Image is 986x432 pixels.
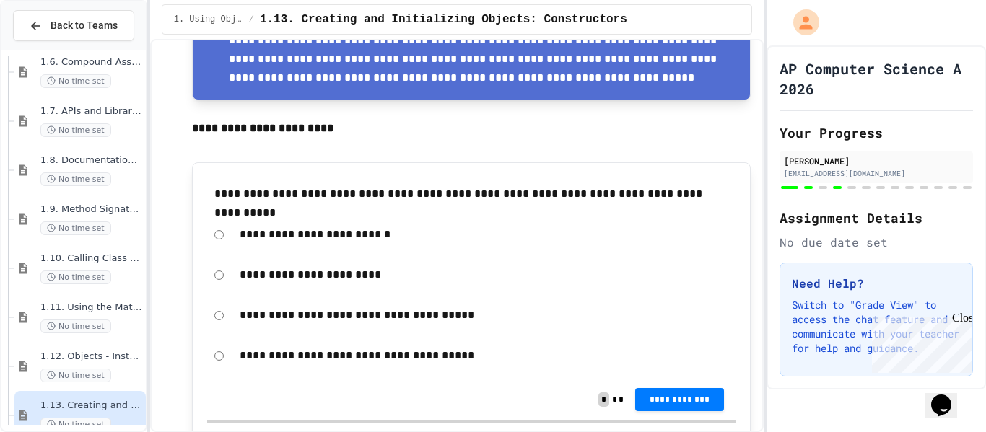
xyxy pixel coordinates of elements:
span: 1.12. Objects - Instances of Classes [40,351,143,363]
span: No time set [40,221,111,235]
span: 1.6. Compound Assignment Operators [40,56,143,69]
p: Switch to "Grade View" to access the chat feature and communicate with your teacher for help and ... [792,298,961,356]
span: 1.13. Creating and Initializing Objects: Constructors [40,400,143,412]
span: 1.11. Using the Math Class [40,301,143,314]
span: No time set [40,319,111,333]
span: 1.7. APIs and Libraries [40,105,143,118]
span: No time set [40,74,111,88]
div: No due date set [780,234,973,251]
span: No time set [40,369,111,382]
span: 1.13. Creating and Initializing Objects: Constructors [260,11,627,28]
span: No time set [40,172,111,186]
div: [PERSON_NAME] [784,154,969,167]
h3: Need Help? [792,275,961,292]
span: No time set [40,270,111,284]
h2: Your Progress [780,123,973,143]
h1: AP Computer Science A 2026 [780,58,973,99]
h2: Assignment Details [780,208,973,228]
span: 1.9. Method Signatures [40,203,143,216]
iframe: chat widget [866,312,972,373]
div: [EMAIL_ADDRESS][DOMAIN_NAME] [784,168,969,179]
span: 1. Using Objects and Methods [174,14,243,25]
div: My Account [778,6,823,39]
span: 1.8. Documentation with Comments and Preconditions [40,154,143,167]
span: No time set [40,123,111,137]
span: 1.10. Calling Class Methods [40,252,143,265]
button: Back to Teams [13,10,134,41]
div: Chat with us now!Close [6,6,100,92]
span: No time set [40,418,111,431]
iframe: chat widget [925,374,972,418]
span: Back to Teams [51,18,118,33]
span: / [249,14,254,25]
